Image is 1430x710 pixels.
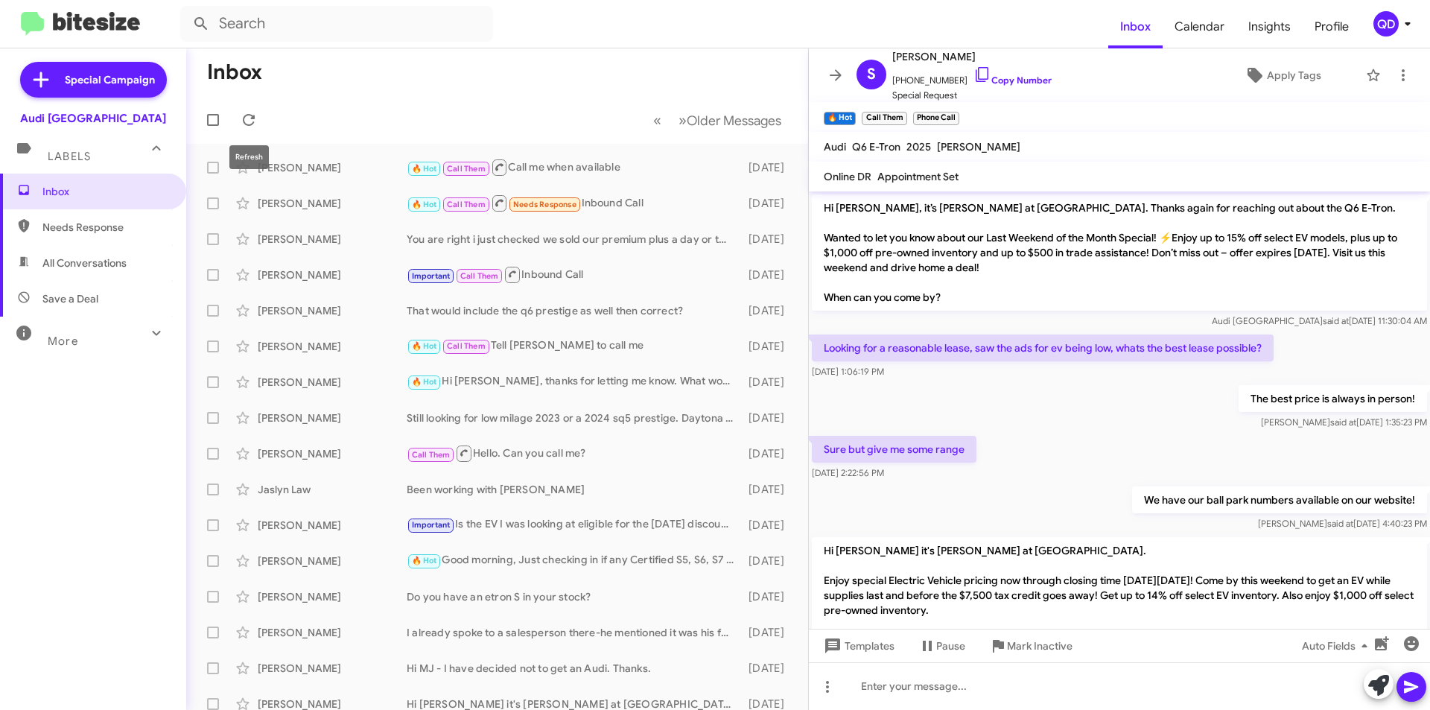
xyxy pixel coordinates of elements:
span: Special Campaign [65,72,155,87]
span: said at [1330,416,1356,428]
input: Search [180,6,493,42]
p: Looking for a reasonable lease, saw the ads for ev being low, whats the best lease possible? [812,335,1274,361]
span: Online DR [824,170,871,183]
div: [PERSON_NAME] [258,661,407,676]
button: Apply Tags [1206,62,1358,89]
span: Call Them [447,200,486,209]
span: S [867,63,876,86]
div: Hello. Can you call me? [407,444,741,463]
div: [DATE] [741,446,796,461]
small: Phone Call [913,112,959,125]
span: Apply Tags [1267,62,1321,89]
a: Inbox [1108,5,1163,48]
span: Inbox [42,184,169,199]
div: [DATE] [741,196,796,211]
button: Pause [906,633,977,659]
button: Templates [809,633,906,659]
a: Insights [1236,5,1303,48]
span: More [48,335,78,348]
div: Hi MJ - I have decided not to get an Audi. Thanks. [407,661,741,676]
div: Inbound Call [407,265,741,284]
div: [PERSON_NAME] [258,518,407,533]
span: 🔥 Hot [412,164,437,174]
div: [DATE] [741,411,796,425]
span: said at [1327,518,1353,529]
span: Save a Deal [42,291,98,306]
span: [PERSON_NAME] [892,48,1052,66]
h1: Inbox [207,60,262,84]
span: 🔥 Hot [412,377,437,387]
a: Calendar [1163,5,1236,48]
span: Pause [936,633,965,659]
span: [PERSON_NAME] [DATE] 1:35:23 PM [1261,416,1427,428]
div: [DATE] [741,232,796,247]
span: [PHONE_NUMBER] [892,66,1052,88]
div: That would include the q6 prestige as well then correct? [407,303,741,318]
div: You are right i just checked we sold our premium plus a day or two ago. We only have 2 left both ... [407,232,741,247]
span: Call Them [447,341,486,351]
div: [DATE] [741,589,796,604]
div: [DATE] [741,339,796,354]
div: [PERSON_NAME] [258,446,407,461]
small: Call Them [862,112,906,125]
div: Jaslyn Law [258,482,407,497]
button: Next [670,105,790,136]
p: Hi [PERSON_NAME], it’s [PERSON_NAME] at [GEOGRAPHIC_DATA]. Thanks again for reaching out about th... [812,194,1427,311]
span: All Conversations [42,256,127,270]
div: [DATE] [741,267,796,282]
p: Sure but give me some range [812,436,976,463]
a: Profile [1303,5,1361,48]
span: [PERSON_NAME] [937,140,1020,153]
button: Previous [644,105,670,136]
span: Labels [48,150,91,163]
span: Important [412,520,451,530]
span: Special Request [892,88,1052,103]
span: Templates [821,633,894,659]
div: [PERSON_NAME] [258,625,407,640]
a: Special Campaign [20,62,167,98]
p: Hi [PERSON_NAME] it's [PERSON_NAME] at [GEOGRAPHIC_DATA]. Enjoy special Electric Vehicle pricing ... [812,537,1427,653]
span: » [679,111,687,130]
button: Mark Inactive [977,633,1084,659]
div: [DATE] [741,303,796,318]
span: [PERSON_NAME] [DATE] 4:40:23 PM [1258,518,1427,529]
div: Do you have an etron S in your stock? [407,589,741,604]
span: Q6 E-Tron [852,140,900,153]
a: Copy Number [973,75,1052,86]
div: Is the EV I was looking at eligible for the [DATE] discount? What is its final pricing cash/lease? [407,516,741,533]
span: Mark Inactive [1007,633,1072,659]
span: said at [1323,315,1349,326]
span: [DATE] 1:06:19 PM [812,366,884,377]
span: 2025 [906,140,931,153]
div: Been working with [PERSON_NAME] [407,482,741,497]
div: [PERSON_NAME] [258,160,407,175]
div: [PERSON_NAME] [258,232,407,247]
span: [DATE] 2:22:56 PM [812,467,884,478]
div: [DATE] [741,482,796,497]
div: [PERSON_NAME] [258,375,407,390]
span: Audi [GEOGRAPHIC_DATA] [DATE] 11:30:04 AM [1212,315,1427,326]
div: [PERSON_NAME] [258,196,407,211]
div: I already spoke to a salesperson there-he mentioned it was his father's car and that he wasn't wi... [407,625,741,640]
span: Audi [824,140,846,153]
div: QD [1373,11,1399,37]
span: 🔥 Hot [412,556,437,565]
span: Call Them [412,450,451,460]
span: Call Them [447,164,486,174]
small: 🔥 Hot [824,112,856,125]
span: Needs Response [42,220,169,235]
span: Older Messages [687,112,781,129]
div: Audi [GEOGRAPHIC_DATA] [20,111,166,126]
div: Tell [PERSON_NAME] to call me [407,337,741,355]
div: [DATE] [741,554,796,568]
nav: Page navigation example [645,105,790,136]
span: Important [412,271,451,281]
p: We have our ball park numbers available on our website! [1132,486,1427,513]
div: Good morning, Just checking in if any Certified S5, S6, S7 or Etron GT are available under $38,00... [407,552,741,569]
div: Inbound Call [407,194,741,212]
span: Appointment Set [877,170,959,183]
span: Call Them [460,271,499,281]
